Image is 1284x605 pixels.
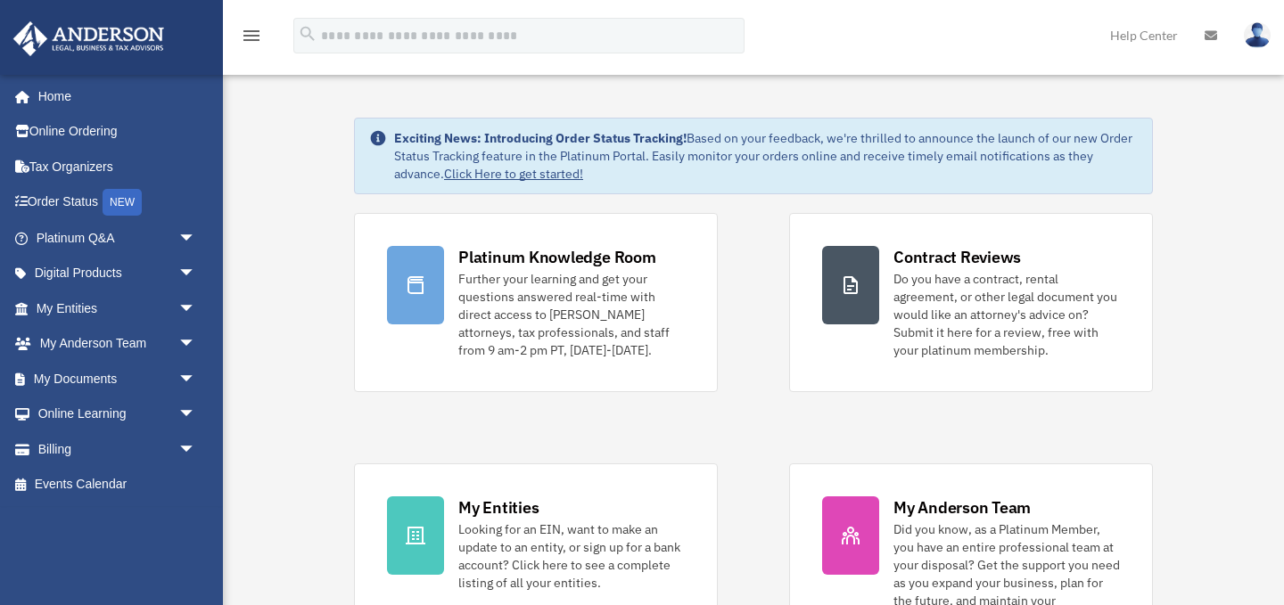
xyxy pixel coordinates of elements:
[789,213,1153,392] a: Contract Reviews Do you have a contract, rental agreement, or other legal document you would like...
[12,220,223,256] a: Platinum Q&Aarrow_drop_down
[12,184,223,221] a: Order StatusNEW
[394,130,687,146] strong: Exciting News: Introducing Order Status Tracking!
[444,166,583,182] a: Click Here to get started!
[103,189,142,216] div: NEW
[12,361,223,397] a: My Documentsarrow_drop_down
[12,256,223,291] a: Digital Productsarrow_drop_down
[12,326,223,362] a: My Anderson Teamarrow_drop_down
[241,31,262,46] a: menu
[178,256,214,292] span: arrow_drop_down
[12,397,223,432] a: Online Learningarrow_drop_down
[893,246,1021,268] div: Contract Reviews
[458,270,685,359] div: Further your learning and get your questions answered real-time with direct access to [PERSON_NAM...
[241,25,262,46] i: menu
[12,149,223,184] a: Tax Organizers
[178,397,214,433] span: arrow_drop_down
[12,431,223,467] a: Billingarrow_drop_down
[178,326,214,363] span: arrow_drop_down
[458,520,685,592] div: Looking for an EIN, want to make an update to an entity, or sign up for a bank account? Click her...
[8,21,169,56] img: Anderson Advisors Platinum Portal
[458,246,656,268] div: Platinum Knowledge Room
[458,496,539,519] div: My Entities
[178,431,214,468] span: arrow_drop_down
[12,78,214,114] a: Home
[893,270,1120,359] div: Do you have a contract, rental agreement, or other legal document you would like an attorney's ad...
[298,24,317,44] i: search
[12,290,223,326] a: My Entitiesarrow_drop_down
[394,129,1138,183] div: Based on your feedback, we're thrilled to announce the launch of our new Order Status Tracking fe...
[354,213,718,392] a: Platinum Knowledge Room Further your learning and get your questions answered real-time with dire...
[178,290,214,327] span: arrow_drop_down
[178,361,214,397] span: arrow_drop_down
[12,467,223,503] a: Events Calendar
[1244,22,1271,48] img: User Pic
[893,496,1031,519] div: My Anderson Team
[12,114,223,150] a: Online Ordering
[178,220,214,257] span: arrow_drop_down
